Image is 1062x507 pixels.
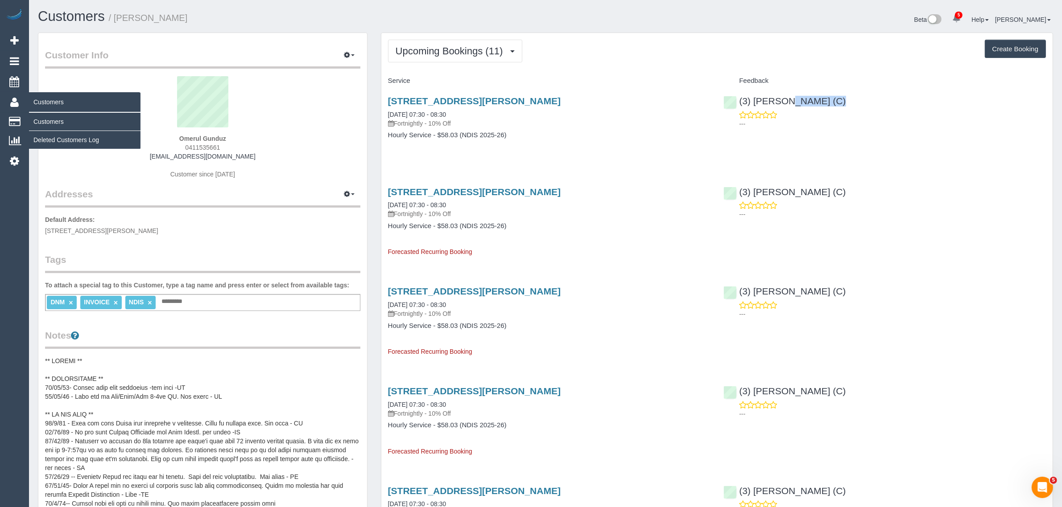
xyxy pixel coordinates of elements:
[45,329,360,349] legend: Notes
[739,409,1046,418] p: ---
[50,298,65,306] span: DNM
[985,40,1046,58] button: Create Booking
[5,9,23,21] img: Automaid Logo
[29,92,140,112] span: Customers
[914,16,942,23] a: Beta
[388,119,711,128] p: Fortnightly - 10% Off
[388,348,472,355] span: Forecasted Recurring Booking
[927,14,942,26] img: New interface
[148,299,152,307] a: ×
[955,12,963,19] span: 5
[388,486,561,496] a: [STREET_ADDRESS][PERSON_NAME]
[388,322,711,330] h4: Hourly Service - $58.03 (NDIS 2025-26)
[723,187,846,197] a: (3) [PERSON_NAME] (C)
[45,49,360,69] legend: Customer Info
[69,299,73,307] a: ×
[185,144,220,151] span: 0411535661
[170,171,235,178] span: Customer since [DATE]
[995,16,1051,23] a: [PERSON_NAME]
[723,77,1046,85] h4: Feedback
[388,248,472,255] span: Forecasted Recurring Booking
[38,8,105,24] a: Customers
[388,448,472,455] span: Forecasted Recurring Booking
[29,113,140,131] a: Customers
[45,253,360,273] legend: Tags
[739,210,1046,219] p: ---
[388,187,561,197] a: [STREET_ADDRESS][PERSON_NAME]
[84,298,110,306] span: INVOICE
[396,45,508,57] span: Upcoming Bookings (11)
[1032,477,1053,498] iframe: Intercom live chat
[723,96,846,106] a: (3) [PERSON_NAME] (C)
[129,298,144,306] span: NDIS
[1050,477,1057,484] span: 5
[388,386,561,396] a: [STREET_ADDRESS][PERSON_NAME]
[971,16,989,23] a: Help
[388,96,561,106] a: [STREET_ADDRESS][PERSON_NAME]
[388,401,446,408] a: [DATE] 07:30 - 08:30
[388,111,446,118] a: [DATE] 07:30 - 08:30
[739,119,1046,128] p: ---
[388,409,711,418] p: Fortnightly - 10% Off
[114,299,118,307] a: ×
[45,215,95,224] label: Default Address:
[388,77,711,85] h4: Service
[388,421,711,429] h4: Hourly Service - $58.03 (NDIS 2025-26)
[739,310,1046,319] p: ---
[109,13,188,23] small: / [PERSON_NAME]
[388,286,561,296] a: [STREET_ADDRESS][PERSON_NAME]
[723,286,846,296] a: (3) [PERSON_NAME] (C)
[723,386,846,396] a: (3) [PERSON_NAME] (C)
[179,135,226,142] strong: Omerul Gunduz
[388,309,711,318] p: Fortnightly - 10% Off
[29,131,140,149] a: Deleted Customers Log
[388,209,711,218] p: Fortnightly - 10% Off
[948,9,965,29] a: 5
[388,301,446,308] a: [DATE] 07:30 - 08:30
[29,112,140,149] ul: Customers
[388,131,711,139] h4: Hourly Service - $58.03 (NDIS 2025-26)
[388,40,522,62] button: Upcoming Bookings (11)
[45,227,158,234] span: [STREET_ADDRESS][PERSON_NAME]
[45,281,349,290] label: To attach a special tag to this Customer, type a tag name and press enter or select from availabl...
[388,201,446,209] a: [DATE] 07:30 - 08:30
[388,222,711,230] h4: Hourly Service - $58.03 (NDIS 2025-26)
[723,486,846,496] a: (3) [PERSON_NAME] (C)
[150,153,256,160] a: [EMAIL_ADDRESS][DOMAIN_NAME]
